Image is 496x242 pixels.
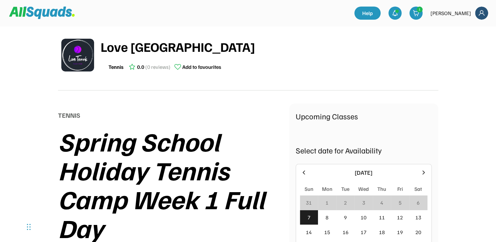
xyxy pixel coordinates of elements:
[413,10,419,16] img: shopping-cart-01%20%281%29.svg
[308,213,310,221] div: 7
[377,185,386,193] div: Thu
[362,199,365,207] div: 3
[361,228,367,236] div: 17
[58,110,80,120] div: TENNIS
[9,7,75,19] img: Squad%20Logo.svg
[322,185,332,193] div: Mon
[361,213,367,221] div: 10
[306,199,312,207] div: 31
[145,63,170,71] div: (0 reviews)
[399,199,402,207] div: 5
[397,185,403,193] div: Fri
[417,199,420,207] div: 6
[61,39,94,71] img: LTPP_Logo_REV.jpeg
[324,228,330,236] div: 15
[326,213,328,221] div: 8
[296,110,432,122] div: Upcoming Classes
[305,185,313,193] div: Sun
[341,185,349,193] div: Tue
[306,228,312,236] div: 14
[101,37,438,56] div: Love [GEOGRAPHIC_DATA]
[430,9,471,17] div: [PERSON_NAME]
[109,63,124,71] div: Tennis
[392,10,398,16] img: bell-03%20%281%29.svg
[58,127,289,242] div: Spring School Holiday Tennis Camp Week 1 Full Day
[326,199,328,207] div: 1
[415,228,421,236] div: 20
[414,185,422,193] div: Sat
[137,63,144,71] div: 0.0
[296,144,432,156] div: Select date for Availability
[397,228,403,236] div: 19
[344,213,347,221] div: 9
[379,228,385,236] div: 18
[342,228,348,236] div: 16
[379,213,385,221] div: 11
[380,199,383,207] div: 4
[415,213,421,221] div: 13
[182,63,221,71] div: Add to favourites
[344,199,347,207] div: 2
[417,7,422,12] div: 1
[475,7,488,20] img: Frame%2018.svg
[358,185,369,193] div: Wed
[354,7,381,20] a: Help
[397,213,403,221] div: 12
[311,168,416,177] div: [DATE]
